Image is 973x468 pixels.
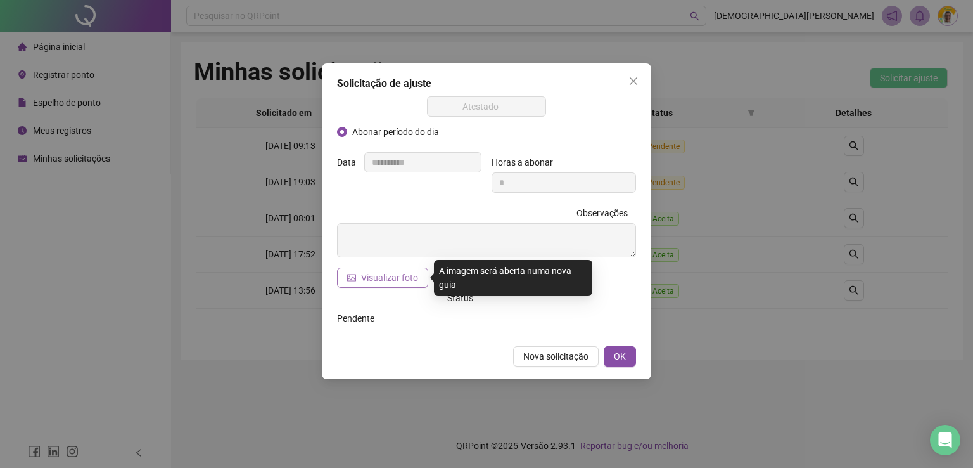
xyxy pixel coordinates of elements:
[434,260,592,296] div: A imagem será aberta numa nova guia
[337,76,636,91] div: Solicitação de ajuste
[347,125,444,139] span: Abonar período do dia
[623,71,644,91] button: Close
[361,271,418,285] span: Visualizar foto
[614,349,626,363] span: OK
[337,311,481,325] div: Pendente
[523,349,588,363] span: Nova solicitação
[628,76,639,86] span: close
[447,288,481,308] label: Status
[930,425,960,455] div: Open Intercom Messenger
[435,97,539,116] span: Atestado
[337,268,428,288] button: Visualizar foto
[576,203,636,223] label: Observações
[347,273,356,282] span: picture
[337,152,364,172] label: Data
[513,346,599,367] button: Nova solicitação
[492,152,561,172] label: Horas a abonar
[604,346,636,367] button: OK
